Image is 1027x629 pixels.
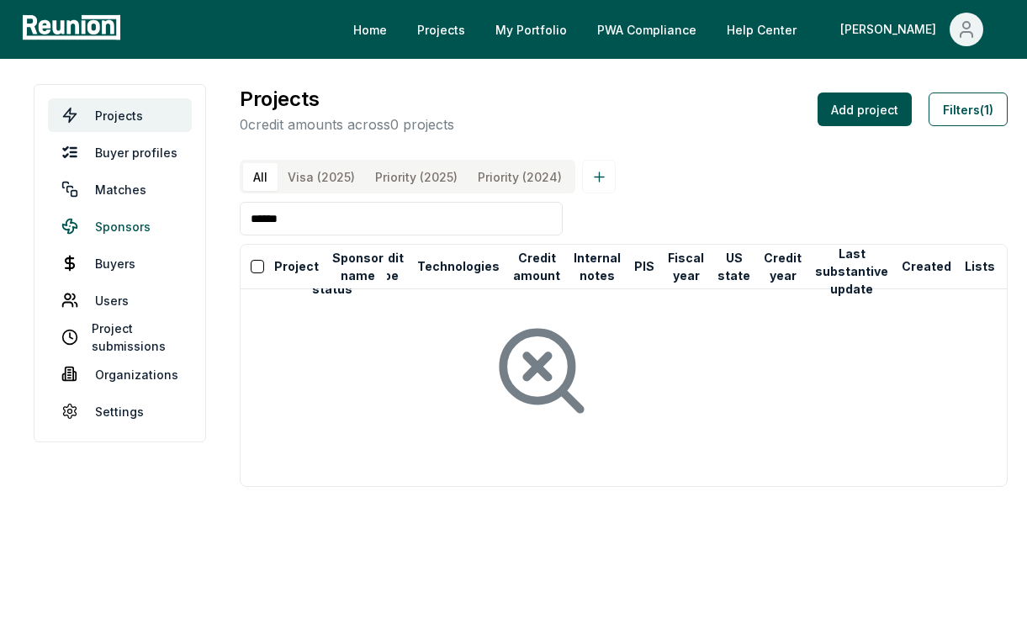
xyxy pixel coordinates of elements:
a: PWA Compliance [584,13,710,46]
a: Sponsors [48,209,192,243]
button: Priority (2025) [365,163,468,191]
button: Last substantive update [812,255,892,288]
button: Internal notes [570,250,624,283]
button: Filters(1) [929,92,1008,126]
button: Visa (2025) [278,163,365,191]
a: Projects [404,13,479,46]
a: Matches [48,172,192,206]
nav: Main [340,13,1010,46]
button: Add project [818,92,912,126]
button: Priority (2024) [468,163,572,191]
a: My Portfolio [482,13,580,46]
h3: Projects [240,84,454,114]
div: [PERSON_NAME] [840,13,943,46]
p: 0 credit amounts across 0 projects [240,114,454,135]
button: Created [898,250,955,283]
a: Help Center [713,13,810,46]
button: [PERSON_NAME] [827,13,997,46]
a: Project submissions [48,320,192,354]
button: All [243,163,278,191]
button: Lists [961,250,998,283]
a: Projects [48,98,192,132]
button: Project [271,250,322,283]
button: PIS [631,250,658,283]
button: Sponsor name [329,250,387,283]
button: Fiscal year [664,250,707,283]
a: Home [340,13,400,46]
a: Users [48,283,192,317]
button: Technologies [414,250,503,283]
button: US state [714,250,754,283]
a: Settings [48,394,192,428]
a: Organizations [48,357,192,391]
a: Buyers [48,246,192,280]
a: Buyer profiles [48,135,192,169]
button: Credit amount [510,250,564,283]
button: Credit year [760,250,805,283]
